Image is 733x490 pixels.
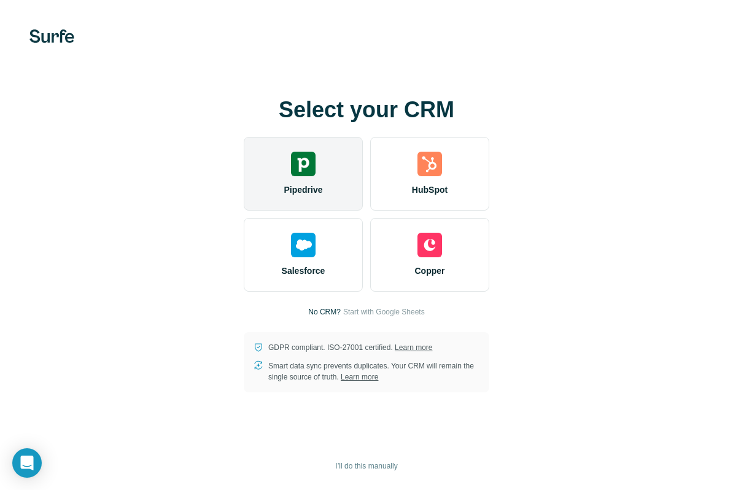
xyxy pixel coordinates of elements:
[291,152,316,176] img: pipedrive's logo
[341,373,378,381] a: Learn more
[308,306,341,317] p: No CRM?
[395,343,432,352] a: Learn more
[268,342,432,353] p: GDPR compliant. ISO-27001 certified.
[244,98,489,122] h1: Select your CRM
[284,184,322,196] span: Pipedrive
[412,184,448,196] span: HubSpot
[417,233,442,257] img: copper's logo
[327,457,406,475] button: I’ll do this manually
[291,233,316,257] img: salesforce's logo
[417,152,442,176] img: hubspot's logo
[415,265,445,277] span: Copper
[335,461,397,472] span: I’ll do this manually
[343,306,425,317] button: Start with Google Sheets
[268,360,479,383] p: Smart data sync prevents duplicates. Your CRM will remain the single source of truth.
[282,265,325,277] span: Salesforce
[29,29,74,43] img: Surfe's logo
[12,448,42,478] div: Open Intercom Messenger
